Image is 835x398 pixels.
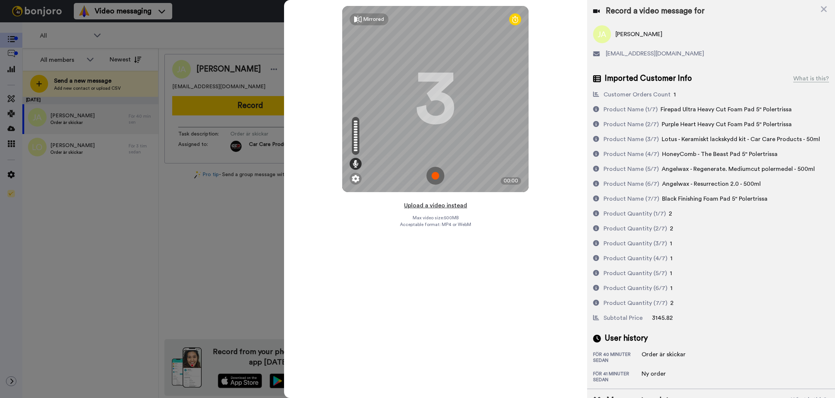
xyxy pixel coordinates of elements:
span: 2 [670,226,673,232]
div: Product Name (2/7) [604,120,659,129]
span: Lotus - Keramiskt lackskydd kit - Car Care Products - 50ml [662,136,820,142]
span: 1 [670,285,672,291]
div: Product Quantity (6/7) [604,284,667,293]
span: [EMAIL_ADDRESS][DOMAIN_NAME] [606,49,704,58]
div: Product Name (6/7) [604,179,659,188]
span: 3145.82 [652,315,673,321]
div: Customer Orders Count [604,90,671,99]
div: Product Name (3/7) [604,135,659,144]
div: Order är skickar [642,350,686,359]
span: 1 [670,255,672,261]
span: Imported Customer Info [605,73,692,84]
img: ic_record_start.svg [426,167,444,185]
span: 1 [674,92,676,98]
span: Black Finishing Foam Pad 5" Polertrissa [662,196,768,202]
div: Product Name (1/7) [604,105,658,114]
div: Product Quantity (7/7) [604,299,667,308]
span: HoneyComb - The Beast Pad 5" Polertrissa [662,151,778,157]
span: 2 [669,211,672,217]
span: 2 [670,300,674,306]
button: Upload a video instead [402,201,469,210]
div: 3 [415,71,456,127]
div: Product Name (4/7) [604,150,659,159]
div: Ny order [642,369,679,378]
span: Max video size: 500 MB [412,215,459,221]
span: Angelwax - Resurrection 2.0 - 500ml [662,181,761,187]
div: 00:00 [501,177,521,185]
span: Purple Heart Heavy Cut Foam Pad 5" Polertrissa [662,121,792,127]
div: What is this? [793,74,829,83]
span: Acceptable format: MP4 or WebM [400,222,471,227]
span: 1 [670,270,672,276]
span: Angelwax - Regenerate. Mediumcut polermedel - 500ml [662,166,815,172]
div: Product Name (7/7) [604,194,659,203]
div: för 40 minuter sedan [593,351,642,363]
div: Product Name (5/7) [604,165,659,173]
div: Product Quantity (1/7) [604,209,666,218]
span: 1 [670,241,672,246]
div: Subtotal Price [604,313,643,322]
span: User history [605,333,648,344]
img: ic_gear.svg [352,175,359,182]
div: Product Quantity (2/7) [604,224,667,233]
div: Product Quantity (5/7) [604,269,667,278]
div: Product Quantity (3/7) [604,239,667,248]
div: Product Quantity (4/7) [604,254,667,263]
span: Firepad Ultra Heavy Cut Foam Pad 5" Polertrissa [661,106,792,112]
div: för 41 minuter sedan [593,371,642,383]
